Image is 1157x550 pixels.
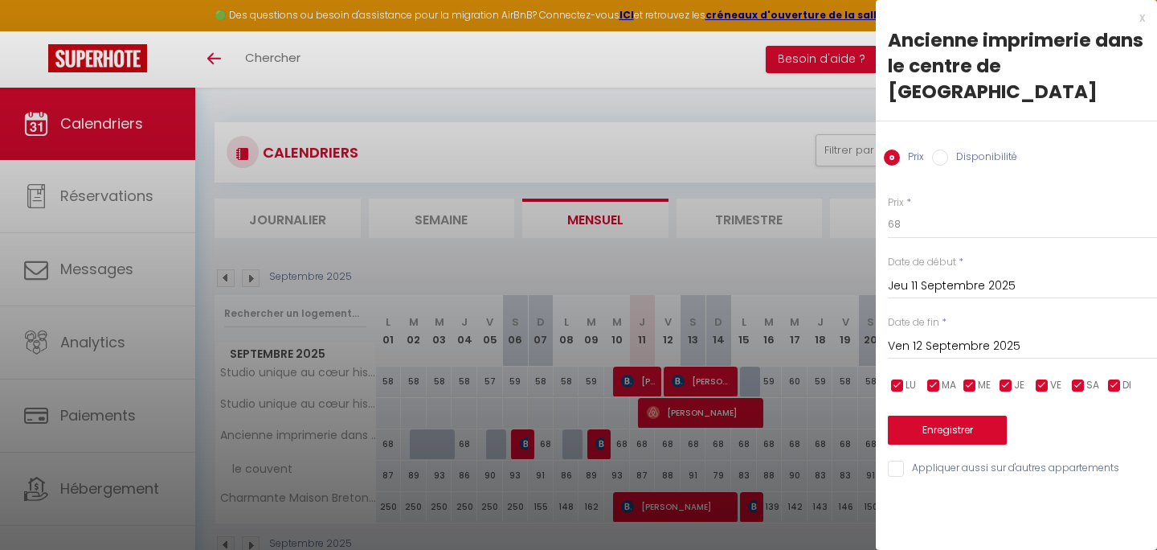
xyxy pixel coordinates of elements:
span: VE [1050,378,1061,393]
span: JE [1014,378,1024,393]
span: ME [978,378,991,393]
label: Prix [900,150,924,167]
span: LU [906,378,916,393]
span: SA [1086,378,1099,393]
span: DI [1122,378,1131,393]
button: Ouvrir le widget de chat LiveChat [13,6,61,55]
label: Disponibilité [948,150,1017,167]
button: Enregistrer [888,416,1007,445]
iframe: Chat [1089,478,1145,538]
div: x [876,8,1145,27]
span: MA [942,378,956,393]
label: Date de début [888,255,956,270]
label: Date de fin [888,315,939,330]
label: Prix [888,195,904,211]
div: Ancienne imprimerie dans le centre de [GEOGRAPHIC_DATA] [888,27,1145,105]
